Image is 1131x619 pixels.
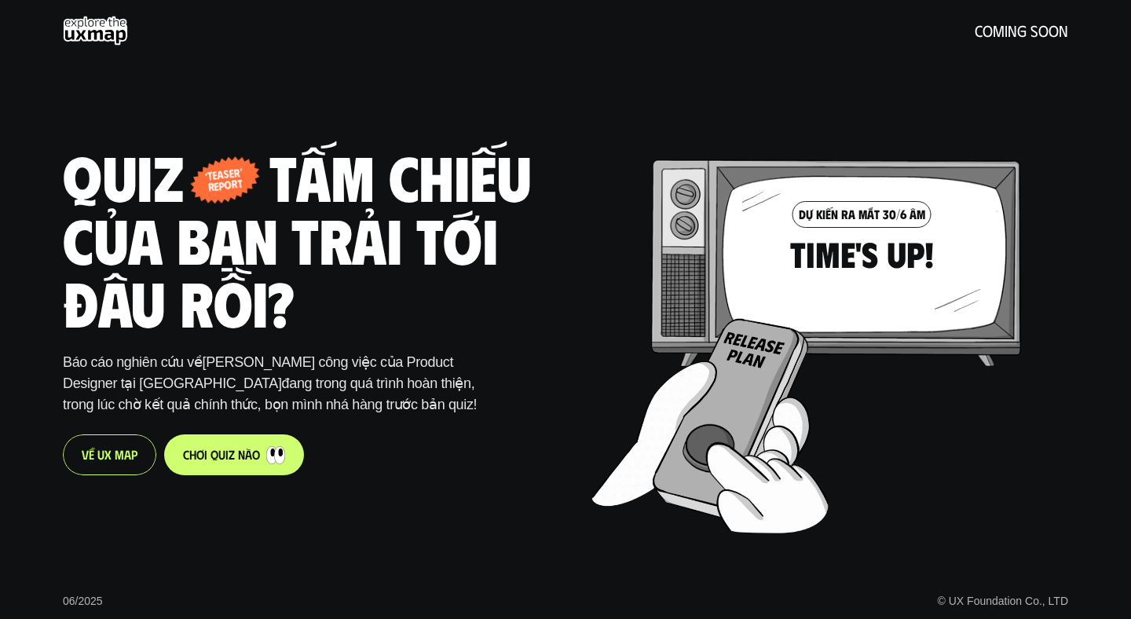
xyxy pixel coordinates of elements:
p: 06/2025 [63,593,103,610]
span: i [204,447,207,462]
a: coming soon [63,16,1068,46]
span: c [183,447,189,462]
span: [PERSON_NAME] công việc của Product Designer tại [GEOGRAPHIC_DATA] [63,354,457,391]
span: z [229,447,235,462]
p: Báo cáo nghiên cứu về đang trong quá trình hoàn thiện, trong lúc chờ kết quả chính thức, bọn mình... [63,352,486,416]
a: © UX Foundation Co., LTD [938,595,1068,607]
span: u [218,447,225,462]
a: chơiquiznào [164,434,304,475]
span: X [104,447,112,462]
span: ơ [196,447,204,462]
span: V [82,447,89,462]
span: ề [89,447,94,462]
span: i [225,447,229,462]
span: à [245,447,252,462]
h5: coming soon [975,22,1068,39]
span: q [210,447,218,462]
p: report [206,178,243,192]
span: n [238,447,245,462]
h1: Quiz - tấm chiếu của bạn trải tới đâu rồi? [63,145,561,333]
span: o [252,447,260,462]
span: p [131,447,137,462]
p: ‘teaser’ [205,167,243,181]
span: U [97,447,104,462]
span: h [189,447,196,462]
span: a [124,447,131,462]
span: M [115,447,124,462]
